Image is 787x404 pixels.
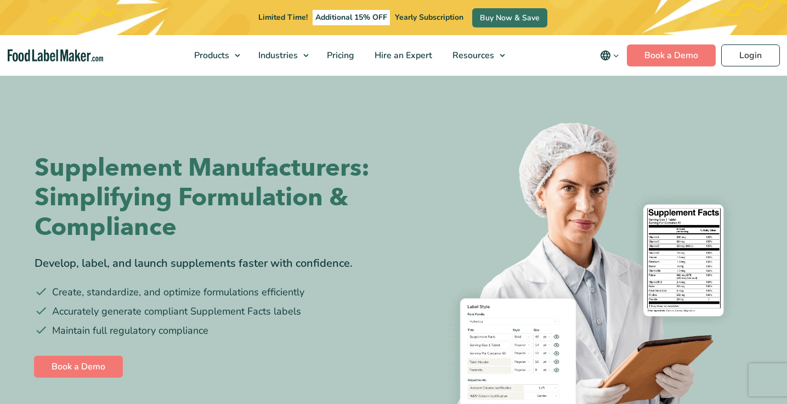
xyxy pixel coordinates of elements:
[35,153,386,242] h1: Supplement Manufacturers: Simplifying Formulation & Compliance
[191,49,230,61] span: Products
[258,12,308,23] span: Limited Time!
[255,49,299,61] span: Industries
[313,10,390,25] span: Additional 15% OFF
[324,49,355,61] span: Pricing
[35,255,386,272] div: Develop, label, and launch supplements faster with confidence.
[627,44,716,66] a: Book a Demo
[395,12,463,23] span: Yearly Subscription
[248,35,314,76] a: Industries
[472,8,547,27] a: Buy Now & Save
[35,285,386,300] li: Create, standardize, and optimize formulations efficiently
[371,49,433,61] span: Hire an Expert
[443,35,511,76] a: Resources
[721,44,780,66] a: Login
[449,49,495,61] span: Resources
[184,35,246,76] a: Products
[317,35,362,76] a: Pricing
[35,323,386,338] li: Maintain full regulatory compliance
[35,304,386,319] li: Accurately generate compliant Supplement Facts labels
[34,356,123,378] a: Book a Demo
[365,35,440,76] a: Hire an Expert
